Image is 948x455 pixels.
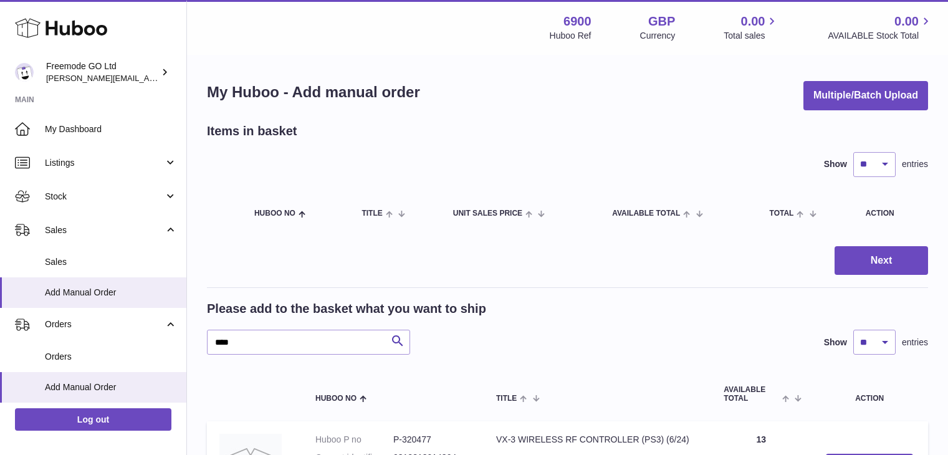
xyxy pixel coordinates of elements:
[45,287,177,299] span: Add Manual Order
[15,63,34,82] img: lenka.smikniarova@gioteck.com
[741,13,765,30] span: 0.00
[453,209,522,218] span: Unit Sales Price
[207,300,486,317] h2: Please add to the basket what you want to ship
[361,209,382,218] span: Title
[315,395,357,403] span: Huboo no
[207,123,297,140] h2: Items in basket
[724,13,779,42] a: 0.00 Total sales
[254,209,295,218] span: Huboo no
[45,157,164,169] span: Listings
[724,386,779,402] span: AVAILABLE Total
[902,337,928,348] span: entries
[45,318,164,330] span: Orders
[770,209,794,218] span: Total
[46,73,250,83] span: [PERSON_NAME][EMAIL_ADDRESS][DOMAIN_NAME]
[894,13,919,30] span: 0.00
[45,123,177,135] span: My Dashboard
[866,209,916,218] div: Action
[803,81,928,110] button: Multiple/Batch Upload
[612,209,680,218] span: AVAILABLE Total
[45,224,164,236] span: Sales
[824,158,847,170] label: Show
[902,158,928,170] span: entries
[828,13,933,42] a: 0.00 AVAILABLE Stock Total
[563,13,591,30] strong: 6900
[45,256,177,268] span: Sales
[15,408,171,431] a: Log out
[315,434,393,446] dt: Huboo P no
[496,395,517,403] span: Title
[46,60,158,84] div: Freemode GO Ltd
[828,30,933,42] span: AVAILABLE Stock Total
[45,381,177,393] span: Add Manual Order
[640,30,676,42] div: Currency
[648,13,675,30] strong: GBP
[724,30,779,42] span: Total sales
[824,337,847,348] label: Show
[45,191,164,203] span: Stock
[550,30,591,42] div: Huboo Ref
[811,373,928,414] th: Action
[45,351,177,363] span: Orders
[393,434,471,446] dd: P-320477
[835,246,928,275] button: Next
[207,82,420,102] h1: My Huboo - Add manual order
